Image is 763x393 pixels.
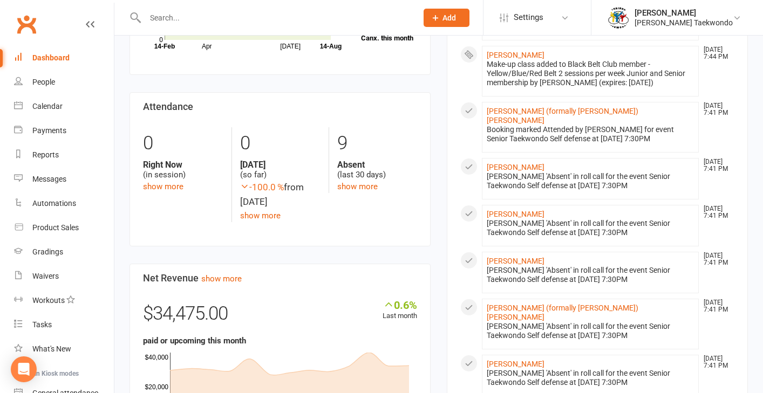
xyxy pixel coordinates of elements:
[32,247,63,256] div: Gradings
[698,102,734,116] time: [DATE] 7:41 PM
[240,160,320,180] div: (so far)
[14,191,114,216] a: Automations
[487,163,544,171] a: [PERSON_NAME]
[14,216,114,240] a: Product Sales
[337,182,378,191] a: show more
[383,299,417,322] div: Last month
[608,7,629,29] img: thumb_image1638236014.png
[143,127,223,160] div: 0
[487,60,694,87] div: Make-up class added to Black Belt Club member - Yellow/Blue/Red Belt 2 sessions per week Junior a...
[337,160,417,180] div: (last 30 days)
[13,11,40,38] a: Clubworx
[635,8,733,18] div: [PERSON_NAME]
[487,266,694,284] div: [PERSON_NAME] 'Absent' in roll call for the event Senior Taekwondo Self defense at [DATE] 7:30PM
[14,313,114,337] a: Tasks
[514,5,543,30] span: Settings
[201,274,242,284] a: show more
[337,127,417,160] div: 9
[698,205,734,219] time: [DATE] 7:41 PM
[14,70,114,94] a: People
[487,360,544,368] a: [PERSON_NAME]
[32,150,59,159] div: Reports
[32,102,63,111] div: Calendar
[361,20,418,42] a: 4Canx. this month
[487,369,694,387] div: [PERSON_NAME] 'Absent' in roll call for the event Senior Taekwondo Self defense at [DATE] 7:30PM
[32,199,76,208] div: Automations
[32,223,79,232] div: Product Sales
[240,182,284,192] span: -100.0 %
[142,10,410,25] input: Search...
[14,167,114,191] a: Messages
[487,257,544,265] a: [PERSON_NAME]
[14,288,114,313] a: Workouts
[487,107,638,125] a: [PERSON_NAME] (formally [PERSON_NAME]) [PERSON_NAME]
[11,356,37,382] div: Open Intercom Messenger
[143,336,246,346] strong: paid or upcoming this month
[240,211,281,220] a: show more
[32,296,65,305] div: Workouts
[14,119,114,143] a: Payments
[32,344,71,353] div: What's New
[487,322,694,340] div: [PERSON_NAME] 'Absent' in roll call for the event Senior Taekwondo Self defense at [DATE] 7:30PM
[240,127,320,160] div: 0
[143,101,417,112] h3: Attendance
[698,252,734,266] time: [DATE] 7:41 PM
[487,304,638,321] a: [PERSON_NAME] (formally [PERSON_NAME]) [PERSON_NAME]
[143,273,417,284] h3: Net Revenue
[487,210,544,218] a: [PERSON_NAME]
[14,337,114,361] a: What's New
[698,355,734,369] time: [DATE] 7:41 PM
[383,299,417,311] div: 0.6%
[32,53,70,62] div: Dashboard
[32,320,52,329] div: Tasks
[698,46,734,60] time: [DATE] 7:44 PM
[487,51,544,59] a: [PERSON_NAME]
[442,13,456,22] span: Add
[14,46,114,70] a: Dashboard
[32,78,55,86] div: People
[143,299,417,334] div: $34,475.00
[240,180,320,209] div: from [DATE]
[143,182,183,191] a: show more
[240,160,320,170] strong: [DATE]
[698,158,734,173] time: [DATE] 7:41 PM
[143,160,223,170] strong: Right Now
[487,219,694,237] div: [PERSON_NAME] 'Absent' in roll call for the event Senior Taekwondo Self defense at [DATE] 7:30PM
[14,94,114,119] a: Calendar
[487,172,694,190] div: [PERSON_NAME] 'Absent' in roll call for the event Senior Taekwondo Self defense at [DATE] 7:30PM
[698,299,734,313] time: [DATE] 7:41 PM
[32,175,66,183] div: Messages
[635,18,733,27] div: [PERSON_NAME] Taekwondo
[337,160,417,170] strong: Absent
[143,160,223,180] div: (in session)
[487,125,694,143] div: Booking marked Attended by [PERSON_NAME] for event Senior Taekwondo Self defense at [DATE] 7:30PM
[14,143,114,167] a: Reports
[14,240,114,264] a: Gradings
[32,126,66,135] div: Payments
[424,9,469,27] button: Add
[14,264,114,288] a: Waivers
[32,272,59,280] div: Waivers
